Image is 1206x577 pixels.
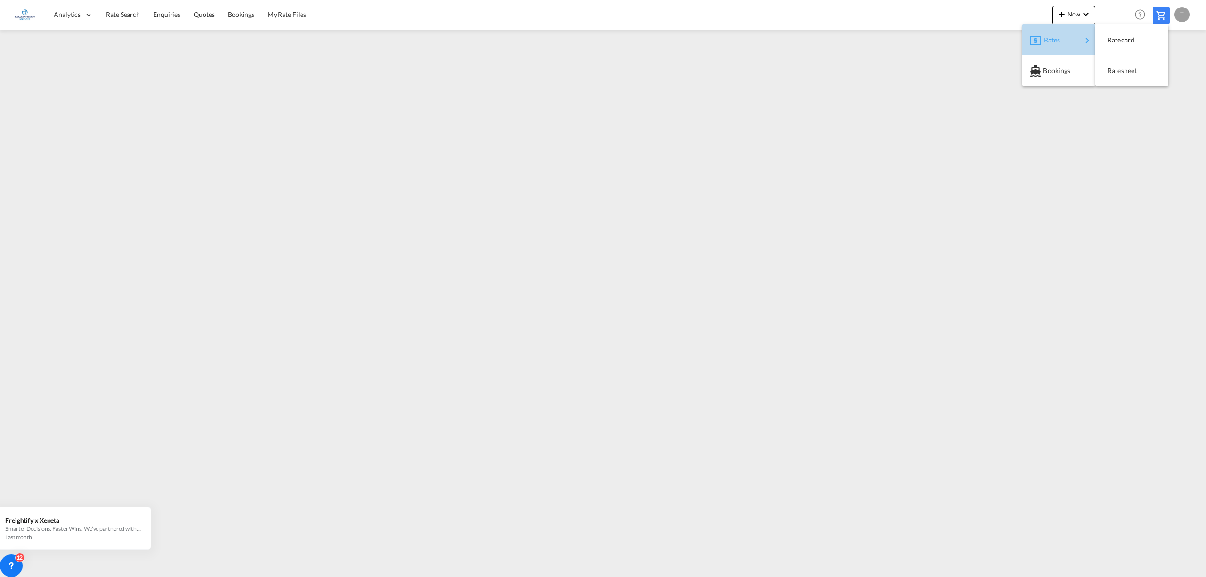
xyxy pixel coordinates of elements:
[1044,31,1055,49] span: Rates
[1022,55,1095,86] button: Bookings
[1108,31,1118,49] span: Ratecard
[1043,61,1053,80] span: Bookings
[1103,59,1161,82] div: Ratesheet
[1108,61,1118,80] span: Ratesheet
[1103,28,1161,52] div: Ratecard
[1082,35,1093,46] md-icon: icon-chevron-right
[1030,59,1088,82] div: Bookings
